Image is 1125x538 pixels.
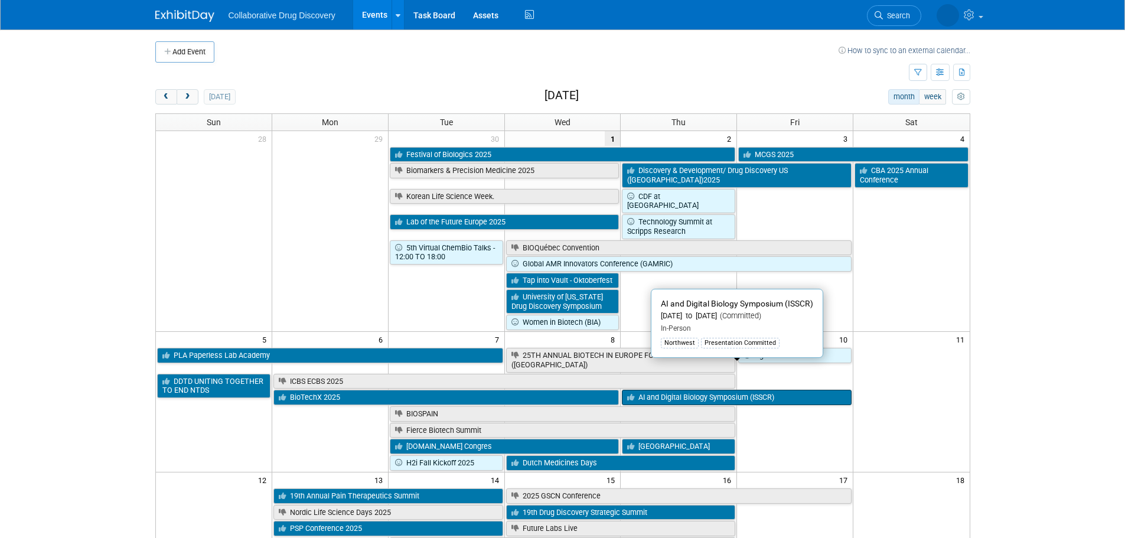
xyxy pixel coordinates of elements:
[322,118,338,127] span: Mon
[390,439,619,454] a: [DOMAIN_NAME] Congres
[555,118,570,127] span: Wed
[838,332,853,347] span: 10
[888,89,919,105] button: month
[390,189,619,204] a: Korean Life Science Week.
[204,89,235,105] button: [DATE]
[177,89,198,105] button: next
[390,214,619,230] a: Lab of the Future Europe 2025
[390,406,736,422] a: BIOSPAIN
[207,118,221,127] span: Sun
[440,118,453,127] span: Tue
[490,131,504,146] span: 30
[273,521,503,536] a: PSP Conference 2025
[229,11,335,20] span: Collaborative Drug Discovery
[155,10,214,22] img: ExhibitDay
[390,240,503,265] a: 5th Virtual ChemBio Talks - 12:00 TO 18:00
[661,324,691,332] span: In-Person
[390,163,619,178] a: Biomarkers & Precision Medicine 2025
[717,311,761,320] span: (Committed)
[661,311,813,321] div: [DATE] to [DATE]
[544,89,579,102] h2: [DATE]
[855,163,968,187] a: CBA 2025 Annual Conference
[494,332,504,347] span: 7
[273,374,735,389] a: ICBS ECBS 2025
[605,472,620,487] span: 15
[390,455,503,471] a: H2i Fall Kickoff 2025
[273,488,503,504] a: 19th Annual Pain Therapeutics Summit
[842,131,853,146] span: 3
[157,348,503,363] a: PLA Paperless Lab Academy
[390,147,736,162] a: Festival of Biologics 2025
[273,505,503,520] a: Nordic Life Science Days 2025
[506,348,736,372] a: 25TH ANNUAL BIOTECH IN EUROPE FORUM ([GEOGRAPHIC_DATA])
[506,455,736,471] a: Dutch Medicines Days
[605,131,620,146] span: 1
[937,4,959,27] img: Salima Ismayilova
[257,131,272,146] span: 28
[506,315,619,330] a: Women in Biotech (BIA)
[506,240,852,256] a: BIOQuébec Convention
[155,89,177,105] button: prev
[506,505,736,520] a: 19th Drug Discovery Strategic Summit
[671,118,686,127] span: Thu
[622,163,852,187] a: Discovery & Development/ Drug Discovery US ([GEOGRAPHIC_DATA])2025
[955,332,970,347] span: 11
[738,147,968,162] a: MCGS 2025
[506,256,852,272] a: Global AMR Innovators Conference (GAMRIC)
[957,93,965,101] i: Personalize Calendar
[661,338,699,348] div: Northwest
[726,131,736,146] span: 2
[905,118,918,127] span: Sat
[373,131,388,146] span: 29
[506,289,619,314] a: University of [US_STATE] Drug Discovery Symposium
[867,5,921,26] a: Search
[701,338,780,348] div: Presentation Committed
[390,423,736,438] a: Fierce Biotech Summit
[838,472,853,487] span: 17
[490,472,504,487] span: 14
[273,390,619,405] a: BioTechX 2025
[622,439,735,454] a: [GEOGRAPHIC_DATA]
[959,131,970,146] span: 4
[506,488,852,504] a: 2025 GSCN Conference
[955,472,970,487] span: 18
[257,472,272,487] span: 12
[839,46,970,55] a: How to sync to an external calendar...
[155,41,214,63] button: Add Event
[377,332,388,347] span: 6
[157,374,270,398] a: DDTD UNITING TOGETHER TO END NTDS
[373,472,388,487] span: 13
[506,521,736,536] a: Future Labs Live
[622,390,852,405] a: AI and Digital Biology Symposium (ISSCR)
[622,214,735,239] a: Technology Summit at Scripps Research
[506,273,619,288] a: Tap into Vault - Oktoberfest
[622,189,735,213] a: CDF at [GEOGRAPHIC_DATA]
[919,89,946,105] button: week
[609,332,620,347] span: 8
[952,89,970,105] button: myCustomButton
[883,11,910,20] span: Search
[661,299,813,308] span: AI and Digital Biology Symposium (ISSCR)
[722,472,736,487] span: 16
[261,332,272,347] span: 5
[790,118,800,127] span: Fri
